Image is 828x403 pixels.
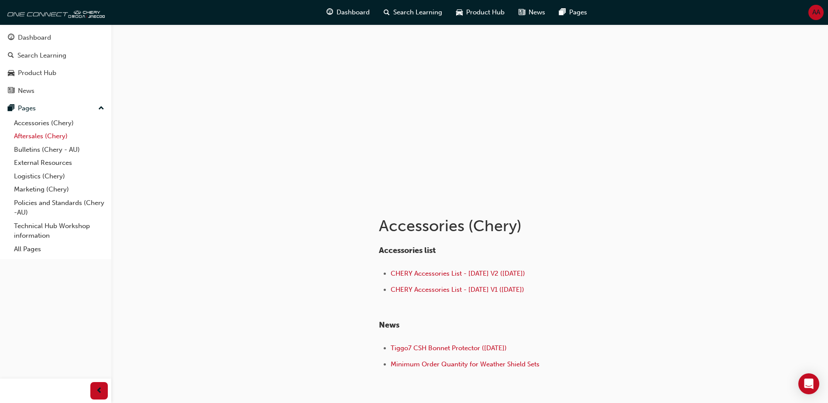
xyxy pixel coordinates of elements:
[98,103,104,114] span: up-icon
[466,7,505,17] span: Product Hub
[10,196,108,219] a: Policies and Standards (Chery -AU)
[384,7,390,18] span: search-icon
[8,69,14,77] span: car-icon
[10,143,108,157] a: Bulletins (Chery - AU)
[393,7,442,17] span: Search Learning
[337,7,370,17] span: Dashboard
[529,7,545,17] span: News
[10,170,108,183] a: Logistics (Chery)
[8,87,14,95] span: news-icon
[456,7,463,18] span: car-icon
[798,373,819,394] div: Open Intercom Messenger
[8,34,14,42] span: guage-icon
[18,86,34,96] div: News
[10,130,108,143] a: Aftersales (Chery)
[8,52,14,60] span: search-icon
[512,3,552,21] a: news-iconNews
[4,3,105,21] img: oneconnect
[18,68,56,78] div: Product Hub
[96,386,103,396] span: prev-icon
[808,5,824,20] button: AA
[10,156,108,170] a: External Resources
[17,51,66,61] div: Search Learning
[391,360,539,368] a: Minimum Order Quantity for Weather Shield Sets
[379,216,665,236] h1: Accessories (Chery)
[391,270,525,277] a: CHERY Accessories List - [DATE] V2 ([DATE])
[8,105,14,113] span: pages-icon
[326,7,333,18] span: guage-icon
[3,100,108,116] button: Pages
[18,33,51,43] div: Dashboard
[3,48,108,64] a: Search Learning
[18,103,36,113] div: Pages
[10,183,108,196] a: Marketing (Chery)
[559,7,566,18] span: pages-icon
[3,65,108,81] a: Product Hub
[379,320,399,330] span: News
[379,246,436,255] span: Accessories list
[449,3,512,21] a: car-iconProduct Hub
[10,116,108,130] a: Accessories (Chery)
[320,3,377,21] a: guage-iconDashboard
[10,219,108,242] a: Technical Hub Workshop information
[391,286,524,294] a: CHERY Accessories List - [DATE] V1 ([DATE])
[519,7,525,18] span: news-icon
[812,7,820,17] span: AA
[3,28,108,100] button: DashboardSearch LearningProduct HubNews
[377,3,449,21] a: search-iconSearch Learning
[391,344,507,352] a: Tiggo7 CSH Bonnet Protector ([DATE])
[569,7,587,17] span: Pages
[10,242,108,256] a: All Pages
[3,30,108,46] a: Dashboard
[552,3,594,21] a: pages-iconPages
[3,83,108,99] a: News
